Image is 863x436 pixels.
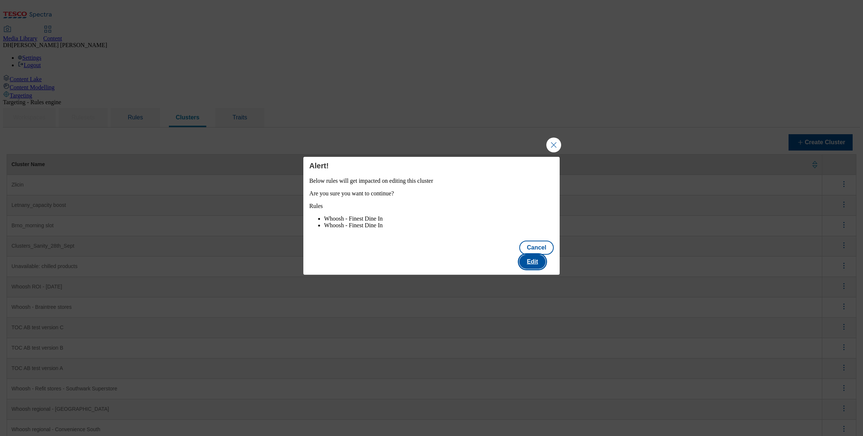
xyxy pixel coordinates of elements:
li: Whoosh - Finest Dine In [324,222,554,229]
button: Edit [519,255,545,269]
li: Whoosh - Finest Dine In [324,215,554,222]
button: Cancel [519,241,553,255]
h4: Alert! [309,161,554,170]
p: Below rules will get impacted on editing this cluster [309,178,554,184]
button: Close Modal [546,138,561,152]
div: Modal [303,157,560,275]
p: Are you sure you want to continue? [309,190,554,197]
p: Rules [309,203,554,209]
